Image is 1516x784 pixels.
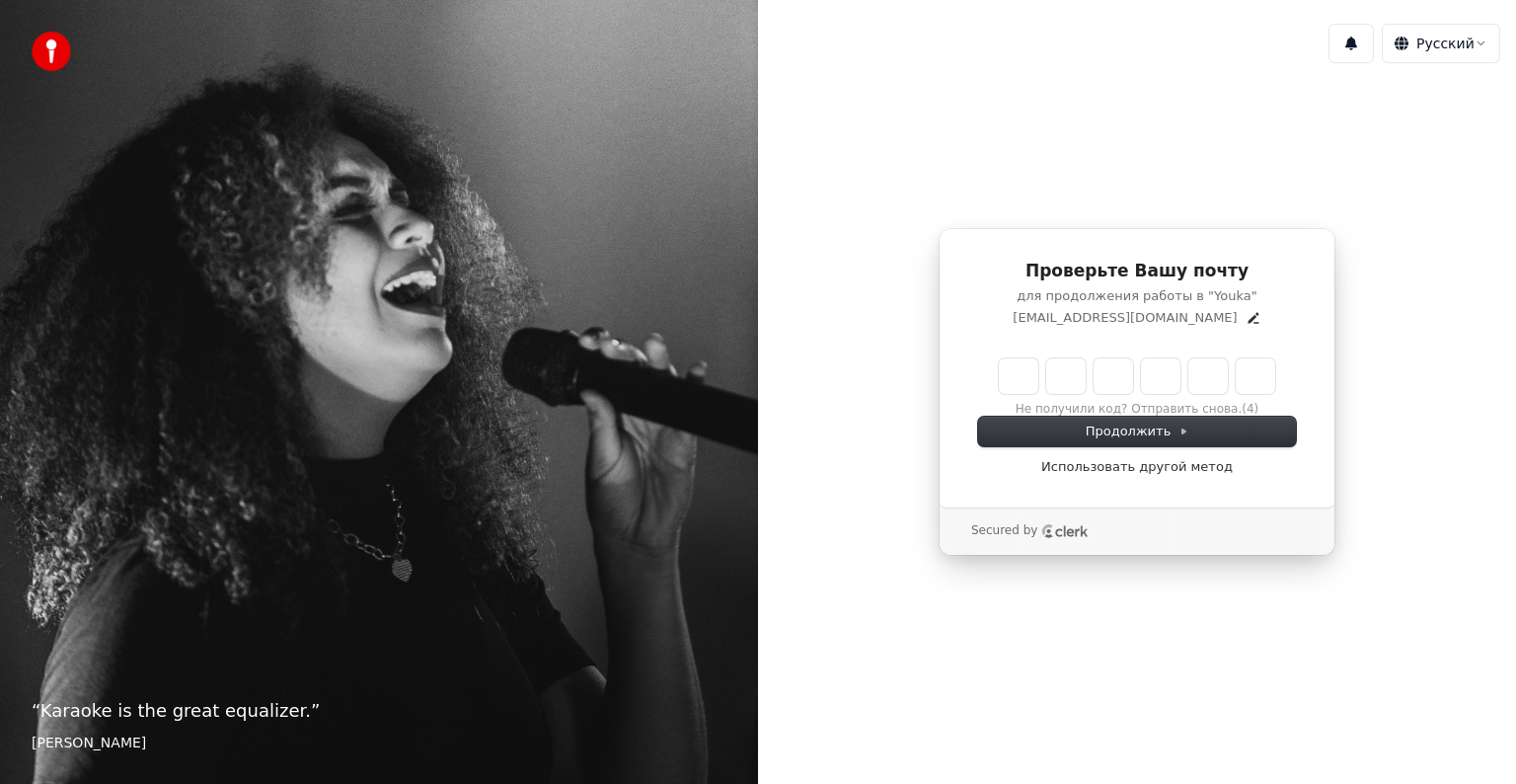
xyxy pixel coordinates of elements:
p: [EMAIL_ADDRESS][DOMAIN_NAME] [1013,309,1237,327]
p: Secured by [971,523,1037,539]
img: youka [32,32,71,71]
p: “ Karaoke is the great equalizer. ” [32,697,726,725]
footer: [PERSON_NAME] [32,733,726,752]
input: Enter verification code [999,358,1275,394]
button: Edit [1246,310,1261,326]
span: Продолжить [1086,423,1189,440]
h1: Проверьте Вашу почту [978,260,1296,283]
a: Использовать другой метод [1041,458,1233,476]
a: Clerk logo [1041,524,1089,538]
button: Продолжить [978,417,1296,446]
p: для продолжения работы в "Youka" [978,287,1296,305]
